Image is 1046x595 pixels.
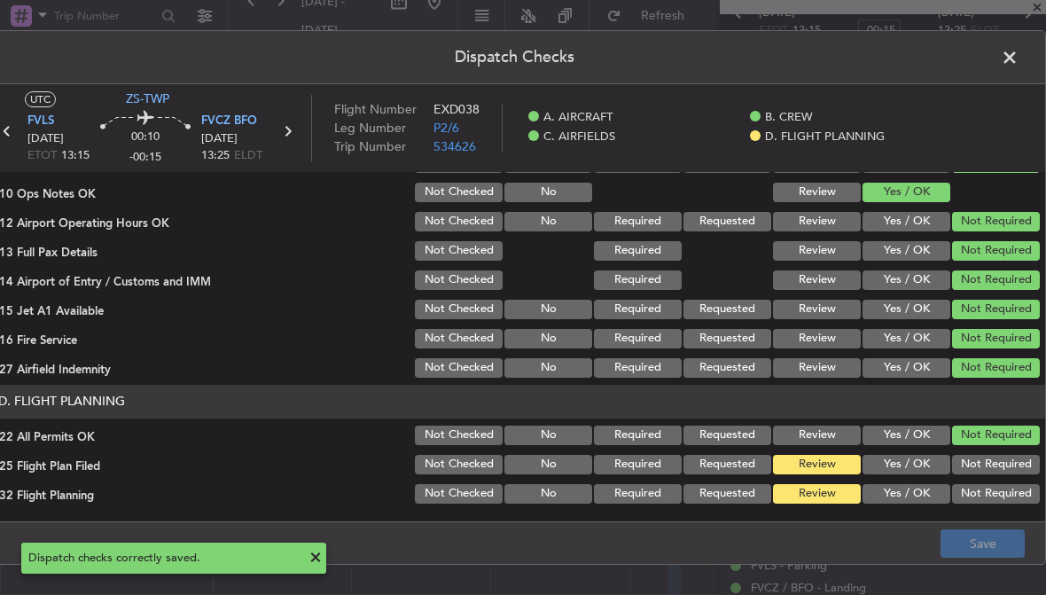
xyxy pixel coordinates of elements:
button: Yes / OK [863,455,950,474]
button: Requested [683,212,771,231]
button: Review [773,484,861,504]
button: Yes / OK [863,329,950,348]
span: B. CREW [765,109,813,127]
button: Review [773,426,861,445]
button: Requested [683,329,771,348]
button: Yes / OK [863,426,950,445]
button: Review [773,455,861,474]
button: Yes / OK [863,484,950,504]
button: Review [773,270,861,290]
button: Yes / OK [863,212,950,231]
button: Not Required [952,329,1040,348]
button: Not Required [952,455,1040,474]
button: Not Required [952,241,1040,261]
span: D. FLIGHT PLANNING [765,129,885,146]
button: Not Required [952,484,1040,504]
button: Not Required [952,426,1040,445]
div: Dispatch checks correctly saved. [28,550,300,568]
button: Not Required [952,212,1040,231]
button: Review [773,358,861,378]
button: Not Required [952,300,1040,319]
button: Yes / OK [863,183,950,202]
button: Not Required [952,270,1040,290]
button: Yes / OK [863,358,950,378]
button: Requested [683,484,771,504]
button: Review [773,183,861,202]
button: Requested [683,426,771,445]
button: Not Required [952,358,1040,378]
button: Requested [683,455,771,474]
button: Yes / OK [863,300,950,319]
button: Requested [683,300,771,319]
button: Yes / OK [863,270,950,290]
button: Yes / OK [863,241,950,261]
button: Review [773,212,861,231]
button: Review [773,329,861,348]
button: Review [773,241,861,261]
button: Requested [683,358,771,378]
button: Review [773,300,861,319]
